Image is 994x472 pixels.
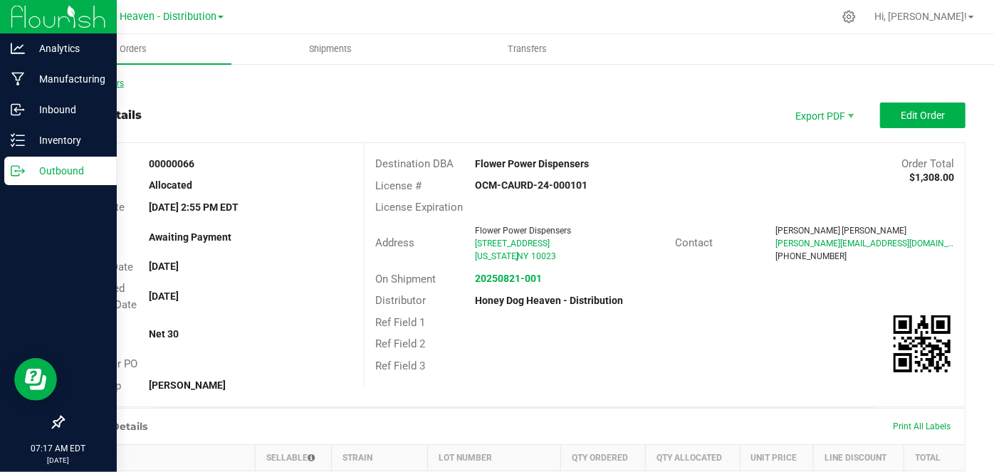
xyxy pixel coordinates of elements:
[901,110,945,121] span: Edit Order
[775,226,840,236] span: [PERSON_NAME]
[11,133,25,147] inline-svg: Inventory
[150,379,226,391] strong: [PERSON_NAME]
[150,261,179,272] strong: [DATE]
[880,103,966,128] button: Edit Order
[290,43,371,56] span: Shipments
[25,162,110,179] p: Outbound
[429,34,626,64] a: Transfers
[874,11,967,22] span: Hi, [PERSON_NAME]!
[814,445,904,471] th: Line Discount
[676,236,713,249] span: Contact
[150,328,179,340] strong: Net 30
[894,315,951,372] img: Scan me!
[67,11,216,23] span: Honey Dog Heaven - Distribution
[375,201,463,214] span: License Expiration
[893,421,951,431] span: Print All Labels
[100,43,166,56] span: Orders
[909,172,954,183] strong: $1,308.00
[475,295,623,306] strong: Honey Dog Heaven - Distribution
[11,164,25,178] inline-svg: Outbound
[488,43,566,56] span: Transfers
[25,132,110,149] p: Inventory
[375,360,425,372] span: Ref Field 3
[14,358,57,401] iframe: Resource center
[780,103,866,128] li: Export PDF
[11,72,25,86] inline-svg: Manufacturing
[475,179,587,191] strong: OCM-CAURD-24-000101
[256,445,332,471] th: Sellable
[375,179,422,192] span: License #
[6,455,110,466] p: [DATE]
[6,442,110,455] p: 07:17 AM EDT
[25,70,110,88] p: Manufacturing
[150,231,232,243] strong: Awaiting Payment
[150,158,195,169] strong: 00000066
[475,273,542,284] a: 20250821-001
[64,445,256,471] th: Item
[332,445,428,471] th: Strain
[901,157,954,170] span: Order Total
[375,294,426,307] span: Distributor
[375,273,436,285] span: On Shipment
[842,226,906,236] span: [PERSON_NAME]
[11,41,25,56] inline-svg: Analytics
[25,40,110,57] p: Analytics
[740,445,813,471] th: Unit Price
[646,445,741,471] th: Qty Allocated
[231,34,429,64] a: Shipments
[150,201,239,213] strong: [DATE] 2:55 PM EDT
[516,251,517,261] span: ,
[475,158,589,169] strong: Flower Power Dispensers
[150,179,193,191] strong: Allocated
[475,226,571,236] span: Flower Power Dispensers
[904,445,965,471] th: Total
[34,34,231,64] a: Orders
[531,251,556,261] span: 10023
[775,251,847,261] span: [PHONE_NUMBER]
[375,337,425,350] span: Ref Field 2
[375,316,425,329] span: Ref Field 1
[11,103,25,117] inline-svg: Inbound
[150,290,179,302] strong: [DATE]
[427,445,561,471] th: Lot Number
[561,445,646,471] th: Qty Ordered
[25,101,110,118] p: Inbound
[894,315,951,372] qrcode: 00000066
[475,238,550,248] span: [STREET_ADDRESS]
[517,251,528,261] span: NY
[375,236,414,249] span: Address
[840,10,858,23] div: Manage settings
[375,157,454,170] span: Destination DBA
[775,238,974,248] span: [PERSON_NAME][EMAIL_ADDRESS][DOMAIN_NAME]
[475,251,518,261] span: [US_STATE]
